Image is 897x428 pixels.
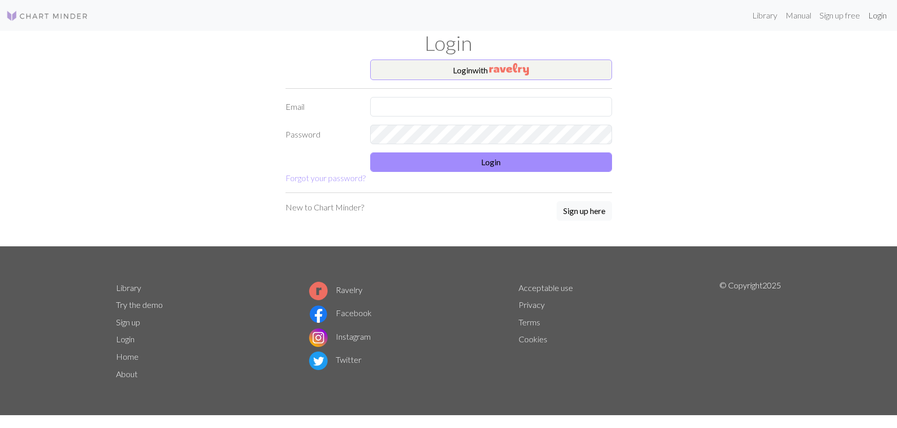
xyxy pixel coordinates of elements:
[719,279,781,383] p: © Copyright 2025
[285,173,366,183] a: Forgot your password?
[309,285,362,295] a: Ravelry
[748,5,781,26] a: Library
[864,5,891,26] a: Login
[489,63,529,75] img: Ravelry
[116,300,163,309] a: Try the demo
[309,355,361,364] a: Twitter
[309,352,328,370] img: Twitter logo
[110,31,788,55] h1: Login
[557,201,612,222] a: Sign up here
[815,5,864,26] a: Sign up free
[370,152,612,172] button: Login
[781,5,815,26] a: Manual
[6,10,88,22] img: Logo
[116,352,139,361] a: Home
[519,317,540,327] a: Terms
[116,369,138,379] a: About
[309,308,372,318] a: Facebook
[116,317,140,327] a: Sign up
[309,305,328,323] img: Facebook logo
[557,201,612,221] button: Sign up here
[309,282,328,300] img: Ravelry logo
[279,97,364,116] label: Email
[116,334,135,344] a: Login
[116,283,141,293] a: Library
[309,332,371,341] a: Instagram
[519,300,545,309] a: Privacy
[519,283,573,293] a: Acceptable use
[519,334,547,344] a: Cookies
[285,201,364,213] p: New to Chart Minder?
[309,328,328,347] img: Instagram logo
[279,125,364,144] label: Password
[370,60,612,80] button: Loginwith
